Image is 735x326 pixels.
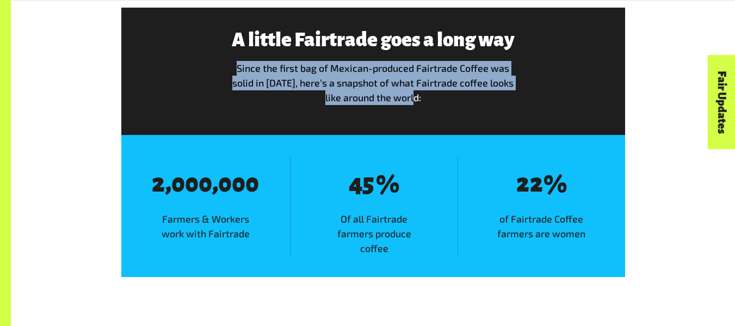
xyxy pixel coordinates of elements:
[165,170,171,196] span: ,
[245,171,259,198] span: 0
[543,171,567,198] span: %
[121,212,291,241] span: Farmers & Workers work with Fairtrade
[291,212,457,255] span: Of all Fairtrade farmers produce coffee
[199,171,212,198] span: 0
[458,212,625,241] span: of Fairtrade Coffee farmers are women
[362,171,376,198] span: 5
[349,171,362,198] span: 4
[212,170,218,196] span: ,
[171,171,185,198] span: 0
[516,171,530,198] span: 2
[185,171,199,198] span: 0
[376,171,399,198] span: %
[218,171,232,198] span: 0
[232,62,514,103] span: Since the first bag of Mexican-produced Fairtrade Coffee was solid in [DATE], here’s a snapshot o...
[228,29,517,51] h3: A little Fairtrade goes a long way
[232,171,245,198] span: 0
[152,171,165,198] span: 2
[530,171,543,198] span: 2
